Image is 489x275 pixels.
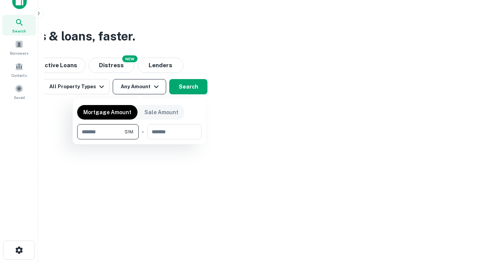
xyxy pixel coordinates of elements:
span: $1M [125,128,133,135]
p: Mortgage Amount [83,108,131,116]
iframe: Chat Widget [451,214,489,251]
p: Sale Amount [144,108,178,116]
div: - [142,124,144,139]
